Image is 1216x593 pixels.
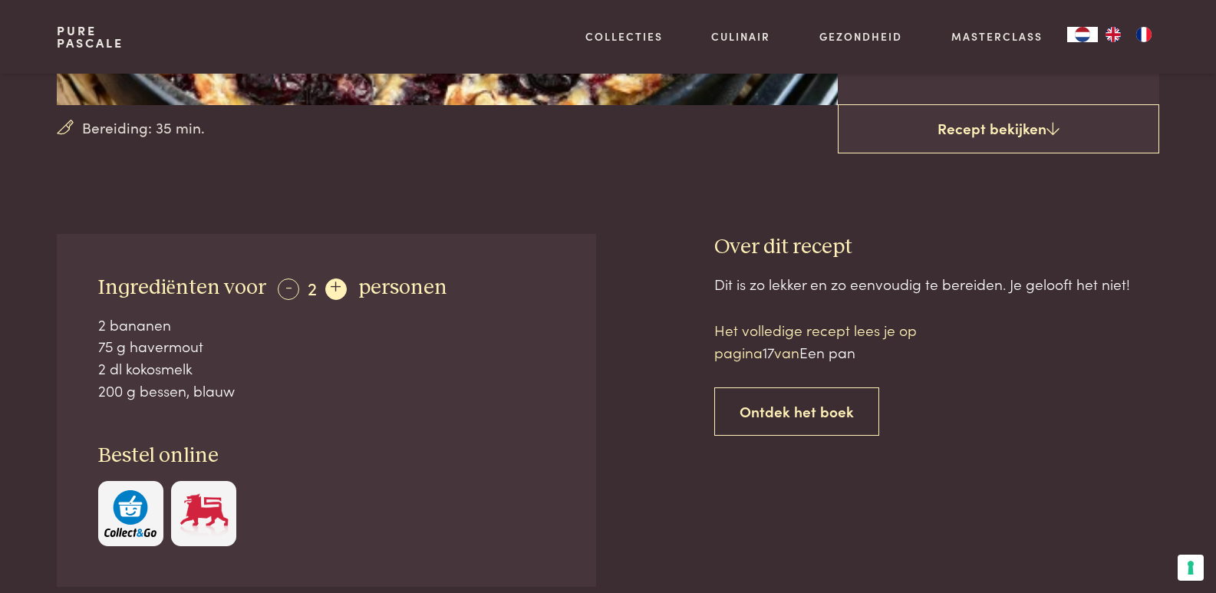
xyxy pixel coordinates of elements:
button: Uw voorkeuren voor toestemming voor trackingtechnologieën [1178,555,1204,581]
p: Het volledige recept lees je op pagina van [714,319,975,363]
a: Recept bekijken [838,104,1159,153]
a: Collecties [585,28,663,44]
div: 2 dl kokosmelk [98,357,555,380]
span: Bereiding: 35 min. [82,117,205,139]
span: personen [358,277,447,298]
div: 75 g havermout [98,335,555,357]
div: + [325,278,347,300]
a: PurePascale [57,25,124,49]
div: - [278,278,299,300]
a: Culinair [711,28,770,44]
span: 17 [763,341,774,362]
span: Een pan [799,341,855,362]
a: EN [1098,27,1129,42]
a: Gezondheid [819,28,902,44]
a: Masterclass [951,28,1043,44]
div: Dit is zo lekker en zo eenvoudig te bereiden. Je gelooft het niet! [714,273,1159,295]
a: NL [1067,27,1098,42]
img: c308188babc36a3a401bcb5cb7e020f4d5ab42f7cacd8327e500463a43eeb86c.svg [104,490,157,537]
div: 200 g bessen, blauw [98,380,555,402]
a: Ontdek het boek [714,387,879,436]
a: FR [1129,27,1159,42]
span: 2 [308,275,317,300]
h3: Over dit recept [714,234,1159,261]
img: Delhaize [178,490,230,537]
ul: Language list [1098,27,1159,42]
div: Language [1067,27,1098,42]
div: 2 bananen [98,314,555,336]
span: Ingrediënten voor [98,277,266,298]
h3: Bestel online [98,443,555,469]
aside: Language selected: Nederlands [1067,27,1159,42]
